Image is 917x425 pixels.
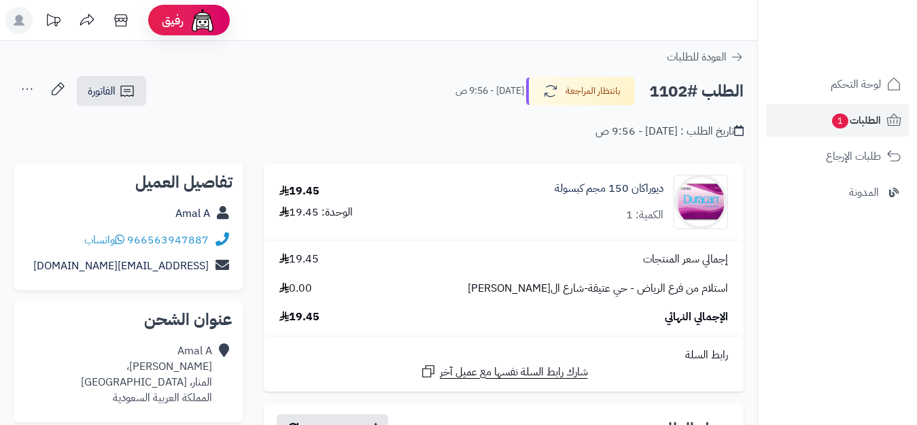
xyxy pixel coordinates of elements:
h2: تفاصيل العميل [24,174,232,190]
span: شارك رابط السلة نفسها مع عميل آخر [440,364,588,380]
span: رفيق [162,12,184,29]
div: الكمية: 1 [626,207,663,223]
h2: عنوان الشحن [24,311,232,328]
a: طلبات الإرجاع [766,140,909,173]
a: الفاتورة [77,76,146,106]
span: إجمالي سعر المنتجات [643,252,728,267]
span: لوحة التحكم [831,75,881,94]
div: Amal A [PERSON_NAME]، المنار، [GEOGRAPHIC_DATA] المملكة العربية السعودية [81,343,212,405]
a: تحديثات المنصة [36,7,70,37]
div: 19.45 [279,184,319,199]
img: 5280aea8c0a31f8d2a6254456c4aabcb709f-90x90.jpg [674,175,727,229]
span: طلبات الإرجاع [826,147,881,166]
a: واتساب [84,232,124,248]
h2: الطلب #1102 [649,78,744,105]
div: الوحدة: 19.45 [279,205,353,220]
a: المدونة [766,176,909,209]
span: الفاتورة [88,83,116,99]
span: الطلبات [831,111,881,130]
button: بانتظار المراجعة [526,77,635,105]
span: 1 [832,114,848,129]
div: رابط السلة [269,347,738,363]
a: ديوراكان 150 مجم كبسولة [555,181,663,197]
a: العودة للطلبات [667,49,744,65]
a: 966563947887 [127,232,209,248]
span: 0.00 [279,281,312,296]
a: الطلبات1 [766,104,909,137]
a: شارك رابط السلة نفسها مع عميل آخر [420,363,588,380]
div: تاريخ الطلب : [DATE] - 9:56 ص [595,124,744,139]
a: لوحة التحكم [766,68,909,101]
span: 19.45 [279,252,319,267]
span: 19.45 [279,309,319,325]
img: ai-face.png [189,7,216,34]
span: العودة للطلبات [667,49,727,65]
a: Amal A [175,205,210,222]
img: logo-2.png [825,35,904,63]
span: الإجمالي النهائي [665,309,728,325]
small: [DATE] - 9:56 ص [455,84,524,98]
span: استلام من فرع الرياض - حي عتيقة-شارع ال[PERSON_NAME] [468,281,728,296]
a: [EMAIL_ADDRESS][DOMAIN_NAME] [33,258,209,274]
span: المدونة [849,183,879,202]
